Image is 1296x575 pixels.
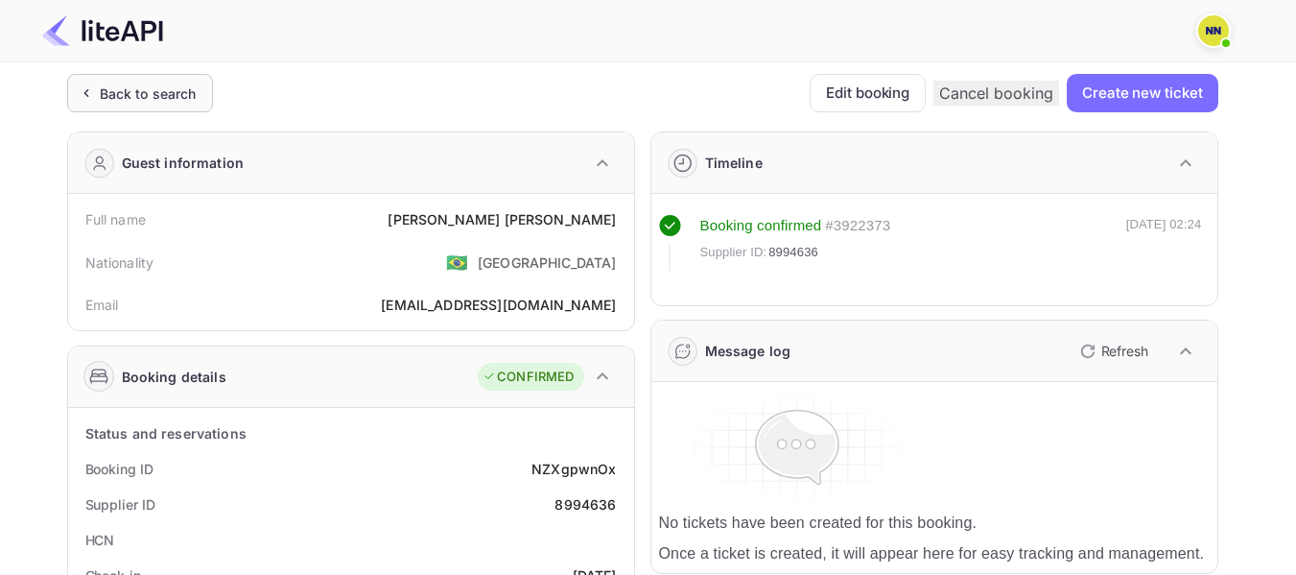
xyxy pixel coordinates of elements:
div: HCN [85,530,115,550]
div: [PERSON_NAME] [PERSON_NAME] [388,209,616,229]
div: [EMAIL_ADDRESS][DOMAIN_NAME] [381,295,616,315]
div: Nationality [85,252,154,273]
span: United States [446,245,468,279]
div: Supplier ID [85,494,155,515]
span: 8994636 [768,243,818,262]
div: 8994636 [554,494,616,515]
button: Cancel booking [933,81,1059,106]
img: N/A N/A [1198,15,1229,46]
div: Booking confirmed [700,215,822,237]
div: Email [85,295,119,315]
p: No tickets have been created for this booking. [659,512,1210,535]
div: Guest information [122,153,245,173]
span: Supplier ID: [700,243,767,262]
div: [GEOGRAPHIC_DATA] [478,252,617,273]
div: Message log [705,341,791,361]
div: Back to search [100,84,197,104]
div: Timeline [705,153,763,173]
button: Refresh [1069,336,1156,367]
button: Create new ticket [1067,74,1217,112]
div: Status and reservations [85,423,247,443]
div: Booking ID [85,459,153,479]
div: CONFIRMED [483,368,574,387]
div: # 3922373 [825,215,890,237]
div: NZXgpwnOx [531,459,616,479]
p: Once a ticket is created, it will appear here for easy tracking and management. [659,542,1210,565]
img: LiteAPI Logo [42,15,163,46]
div: Full name [85,209,146,229]
p: Refresh [1101,341,1148,361]
div: [DATE] 02:24 [1126,215,1202,271]
div: Booking details [122,367,226,387]
button: Edit booking [810,74,926,112]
